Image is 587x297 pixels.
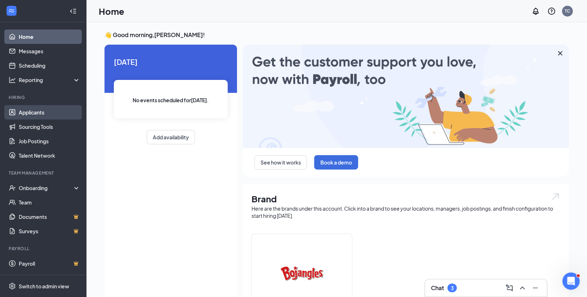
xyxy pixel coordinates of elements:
a: DocumentsCrown [19,210,80,224]
svg: WorkstreamLogo [8,7,15,14]
svg: Minimize [531,284,540,292]
a: Job Postings [19,134,80,148]
a: SurveysCrown [19,224,80,238]
svg: QuestionInfo [547,7,556,15]
button: ComposeMessage [504,282,515,294]
a: Messages [19,44,80,58]
img: Bojangles [279,250,325,296]
a: Team [19,195,80,210]
h1: Home [99,5,124,17]
button: See how it works [254,155,307,170]
button: Add availability [147,130,195,144]
div: Onboarding [19,184,74,192]
a: Talent Network [19,148,80,163]
div: 3 [451,285,454,291]
div: Reporting [19,76,81,84]
svg: Analysis [9,76,16,84]
svg: UserCheck [9,184,16,192]
a: Applicants [19,105,80,120]
button: Minimize [530,282,541,294]
div: Team Management [9,170,79,176]
a: Scheduling [19,58,80,73]
svg: Cross [556,49,565,58]
a: PayrollCrown [19,256,80,271]
svg: Collapse [70,8,77,15]
div: Switch to admin view [19,283,69,290]
svg: Settings [9,283,16,290]
button: Book a demo [314,155,358,170]
svg: Notifications [532,7,540,15]
h3: Chat [431,284,444,292]
h1: Brand [252,193,560,205]
img: open.6027fd2a22e1237b5b06.svg [551,193,560,201]
a: Home [19,30,80,44]
iframe: Intercom live chat [562,273,580,290]
div: Hiring [9,94,79,100]
h3: 👋 Good morning, [PERSON_NAME] ! [104,31,569,39]
button: ChevronUp [517,282,528,294]
span: No events scheduled for [DATE] . [133,96,209,104]
svg: ChevronUp [518,284,527,292]
svg: ComposeMessage [505,284,514,292]
div: Here are the brands under this account. Click into a brand to see your locations, managers, job p... [252,205,560,219]
div: TC [565,8,570,14]
a: Sourcing Tools [19,120,80,134]
div: Payroll [9,246,79,252]
img: payroll-large.gif [243,45,569,148]
span: [DATE] [114,56,228,67]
